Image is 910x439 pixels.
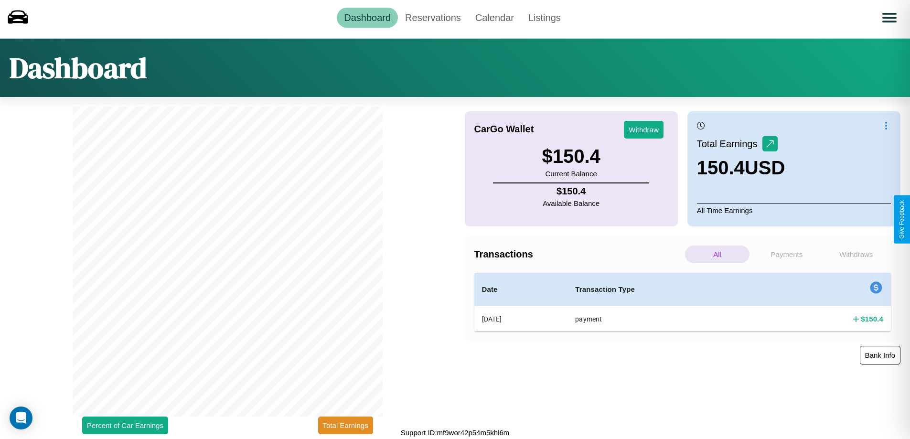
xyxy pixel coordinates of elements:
[474,273,891,332] table: simple table
[542,167,600,180] p: Current Balance
[697,157,785,179] h3: 150.4 USD
[824,246,889,263] p: Withdraws
[474,306,568,332] th: [DATE]
[337,8,398,28] a: Dashboard
[567,306,766,332] th: payment
[474,124,534,135] h4: CarGo Wallet
[543,186,600,197] h4: $ 150.4
[697,135,762,152] p: Total Earnings
[860,346,900,364] button: Bank Info
[685,246,749,263] p: All
[401,426,510,439] p: Support ID: mf9wor42p54m5khl6m
[468,8,521,28] a: Calendar
[861,314,883,324] h4: $ 150.4
[521,8,568,28] a: Listings
[697,203,891,217] p: All Time Earnings
[474,249,683,260] h4: Transactions
[398,8,468,28] a: Reservations
[10,48,147,87] h1: Dashboard
[624,121,664,139] button: Withdraw
[543,197,600,210] p: Available Balance
[876,4,903,31] button: Open menu
[318,417,373,434] button: Total Earnings
[542,146,600,167] h3: $ 150.4
[754,246,819,263] p: Payments
[82,417,168,434] button: Percent of Car Earnings
[482,284,560,295] h4: Date
[899,200,905,239] div: Give Feedback
[575,284,758,295] h4: Transaction Type
[10,407,32,429] div: Open Intercom Messenger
